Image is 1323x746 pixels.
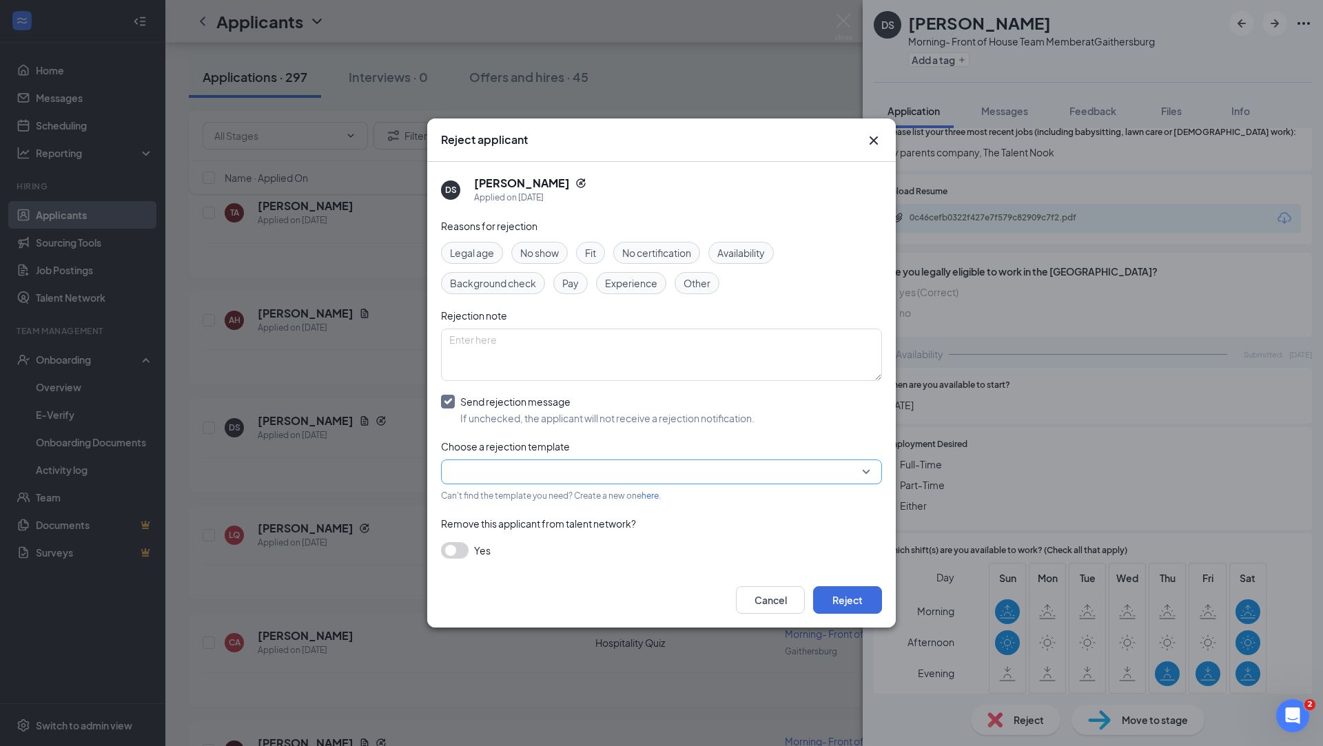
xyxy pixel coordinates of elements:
span: Rejection note [441,309,507,322]
span: Choose a rejection template [441,440,570,453]
span: Can't find the template you need? Create a new one . [441,490,661,501]
span: Background check [450,276,536,291]
span: No show [520,245,559,260]
span: Availability [717,245,765,260]
h3: Reject applicant [441,132,528,147]
span: Fit [585,245,596,260]
span: 2 [1304,699,1315,710]
div: DS [445,184,457,196]
span: Experience [605,276,657,291]
span: No certification [622,245,691,260]
button: Cancel [736,586,805,614]
span: Reasons for rejection [441,220,537,232]
svg: Reapply [575,178,586,189]
span: Pay [562,276,579,291]
span: Remove this applicant from talent network? [441,517,636,530]
svg: Cross [865,132,882,149]
iframe: Intercom live chat [1276,699,1309,732]
span: Legal age [450,245,494,260]
h5: [PERSON_NAME] [474,176,570,191]
a: here [642,490,659,501]
button: Close [865,132,882,149]
span: Yes [474,542,491,559]
button: Reject [813,586,882,614]
span: Other [684,276,710,291]
div: Applied on [DATE] [474,191,586,205]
